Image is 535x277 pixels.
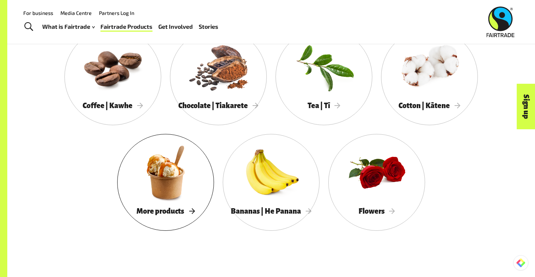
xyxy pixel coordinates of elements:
[231,207,312,215] span: Bananas | He Panana
[117,134,214,231] a: More products
[60,10,92,16] a: Media Centre
[223,134,320,231] a: Bananas | He Panana
[20,18,37,36] a: Toggle Search
[276,28,372,125] a: Tea | Tī
[381,28,478,125] a: Cotton | Kātene
[42,21,95,32] a: What is Fairtrade
[487,7,515,37] img: Fairtrade Australia New Zealand logo
[170,28,267,125] a: Chocolate | Tiakarete
[100,21,152,32] a: Fairtrade Products
[399,102,460,110] span: Cotton | Kātene
[199,21,218,32] a: Stories
[358,207,395,215] span: Flowers
[23,10,53,16] a: For business
[64,28,161,125] a: Coffee | Kawhe
[158,21,193,32] a: Get Involved
[328,134,425,231] a: Flowers
[308,102,341,110] span: Tea | Tī
[83,102,143,110] span: Coffee | Kawhe
[99,10,134,16] a: Partners Log In
[178,102,258,110] span: Chocolate | Tiakarete
[136,207,195,215] span: More products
